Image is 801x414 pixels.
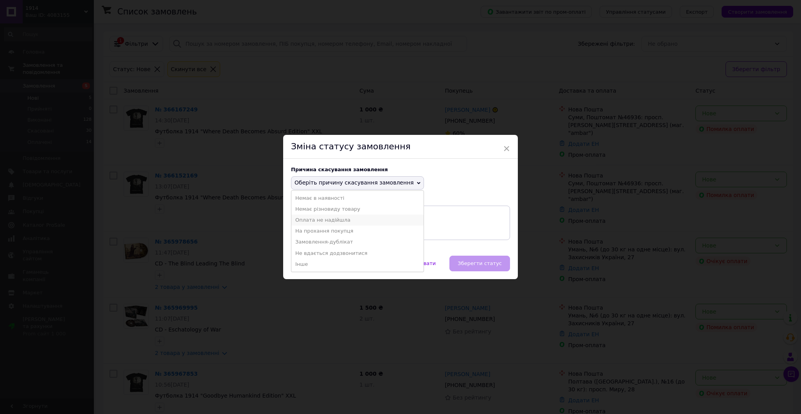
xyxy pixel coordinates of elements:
span: Оберіть причину скасування замовлення [295,179,414,186]
li: На прохання покупця [291,226,424,237]
li: Немає в наявності [291,193,424,204]
li: Інше [291,259,424,270]
li: Немає різновиду товару [291,204,424,215]
span: × [503,142,510,155]
div: Зміна статусу замовлення [283,135,518,159]
li: Оплата не надійшла [291,215,424,226]
li: Не вдається додзвонитися [291,248,424,259]
div: Причина скасування замовлення [291,167,510,172]
li: Замовлення-дублікат [291,237,424,247]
